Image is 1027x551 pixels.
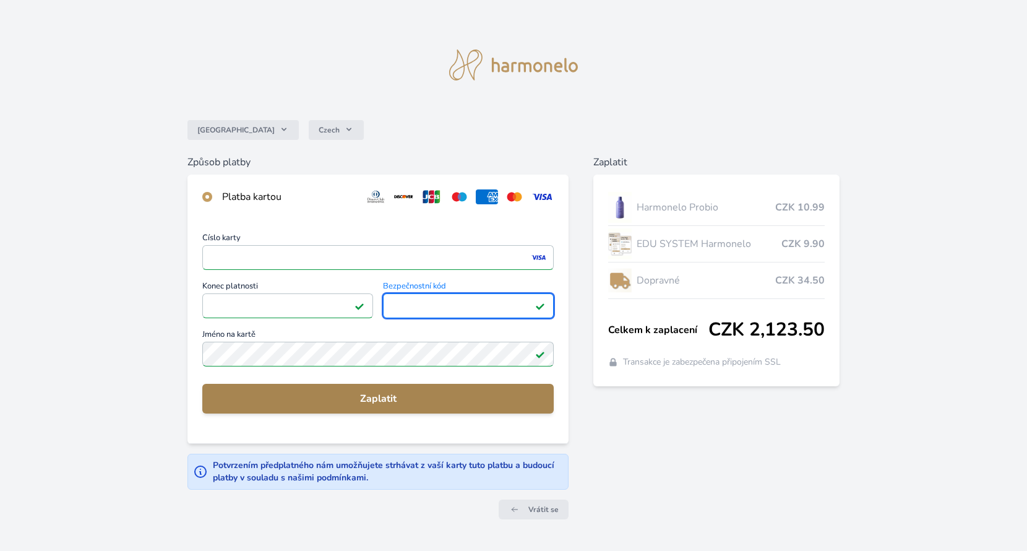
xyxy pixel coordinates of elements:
[449,50,578,80] img: logo.svg
[202,384,554,414] button: Zaplatit
[623,356,781,368] span: Transakce je zabezpečena připojením SSL
[222,189,355,204] div: Platba kartou
[535,349,545,359] img: Platné pole
[593,155,839,170] h6: Zaplatit
[309,120,364,140] button: Czech
[530,252,547,263] img: visa
[781,236,825,251] span: CZK 9.90
[531,189,554,204] img: visa.svg
[355,301,364,311] img: Platné pole
[187,155,569,170] h6: Způsob platby
[383,282,554,293] span: Bezpečnostní kód
[420,189,443,204] img: jcb.svg
[608,192,632,223] img: CLEAN_PROBIO_se_stinem_x-lo.jpg
[608,265,632,296] img: delivery-lo.png
[212,391,544,406] span: Zaplatit
[389,297,548,315] iframe: Iframe pro bezpečnostní kód
[448,189,471,204] img: maestro.svg
[202,282,373,293] span: Konec platnosti
[535,301,545,311] img: Platné pole
[708,319,825,341] span: CZK 2,123.50
[637,200,775,215] span: Harmonelo Probio
[608,228,632,259] img: Edu-System-Harmonelo-v2-lo.jpg
[476,189,499,204] img: amex.svg
[528,505,559,514] span: Vrátit se
[319,125,340,135] span: Czech
[499,500,569,519] a: Vrátit se
[608,323,708,337] span: Celkem k zaplacení
[187,120,299,140] button: [GEOGRAPHIC_DATA]
[637,273,775,288] span: Dopravné
[197,125,275,135] span: [GEOGRAPHIC_DATA]
[503,189,526,204] img: mc.svg
[202,331,554,342] span: Jméno na kartě
[775,200,825,215] span: CZK 10.99
[202,342,554,367] input: Jméno na kartěPlatné pole
[392,189,415,204] img: discover.svg
[364,189,387,204] img: diners.svg
[775,273,825,288] span: CZK 34.50
[202,234,554,245] span: Číslo karty
[213,459,563,484] div: Potvrzením předplatného nám umožňujete strhávat z vaší karty tuto platbu a budoucí platby v soula...
[637,236,781,251] span: EDU SYSTEM Harmonelo
[208,249,548,266] iframe: Iframe pro číslo karty
[208,297,367,315] iframe: Iframe pro datum vypršení platnosti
